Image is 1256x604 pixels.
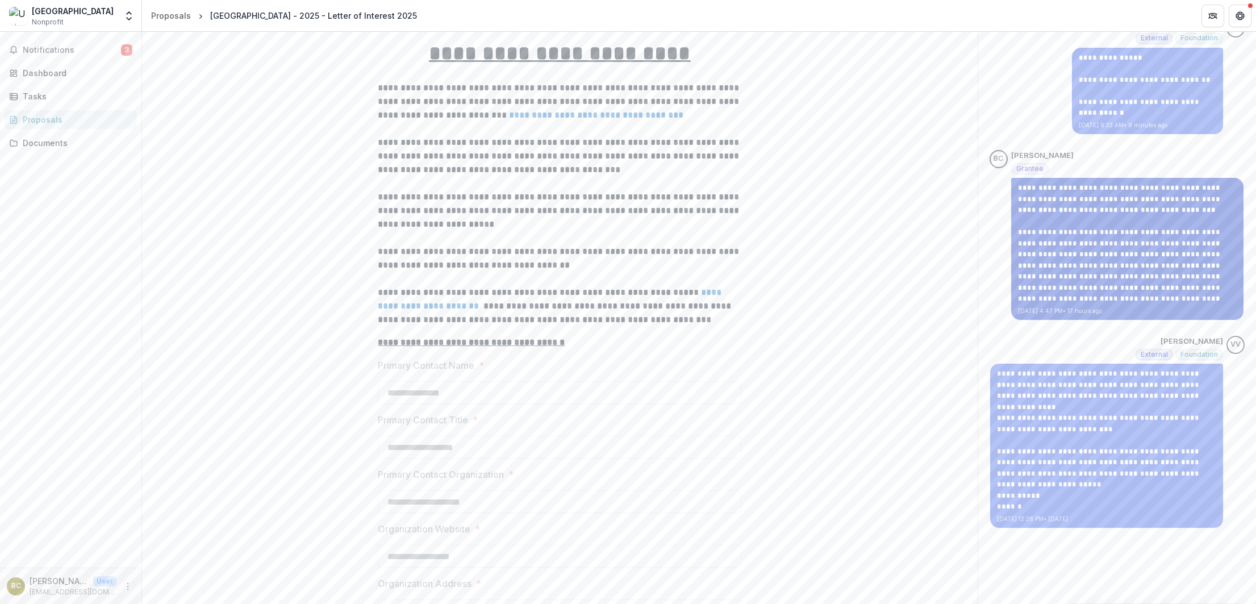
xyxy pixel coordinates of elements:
[23,45,121,55] span: Notifications
[30,575,89,587] p: [PERSON_NAME]
[994,155,1003,163] div: Brandee Carlson
[23,114,128,126] div: Proposals
[5,41,137,59] button: Notifications3
[11,582,21,590] div: Brandee Carlson
[32,5,114,17] div: [GEOGRAPHIC_DATA]
[151,10,191,22] div: Proposals
[121,580,135,593] button: More
[1079,121,1216,130] p: [DATE] 9:33 AM • 9 minutes ago
[5,134,137,152] a: Documents
[1229,5,1251,27] button: Get Help
[121,5,137,27] button: Open entity switcher
[23,137,128,149] div: Documents
[1180,34,1218,42] span: Foundation
[5,110,137,129] a: Proposals
[1016,165,1044,173] span: Grantee
[378,413,468,427] p: Primary Contact Title
[1141,34,1168,42] span: External
[378,359,474,372] p: Primary Contact Name
[1141,351,1168,359] span: External
[210,10,417,22] div: [GEOGRAPHIC_DATA] - 2025 - Letter of Interest 2025
[23,90,128,102] div: Tasks
[32,17,64,27] span: Nonprofit
[1232,25,1240,32] div: Lauren Scott
[5,64,137,82] a: Dashboard
[121,44,132,56] span: 3
[1230,341,1241,348] div: Vivian Victoria
[1161,336,1223,347] p: [PERSON_NAME]
[147,7,422,24] nav: breadcrumb
[93,576,116,586] p: User
[378,577,471,590] p: Organization Address
[1018,307,1237,315] p: [DATE] 4:47 PM • 17 hours ago
[1011,150,1074,161] p: [PERSON_NAME]
[30,587,116,597] p: [EMAIL_ADDRESS][DOMAIN_NAME]
[997,515,1216,523] p: [DATE] 12:28 PM • [DATE]
[147,7,195,24] a: Proposals
[1201,5,1224,27] button: Partners
[378,522,470,536] p: Organization Website
[5,87,137,106] a: Tasks
[1180,351,1218,359] span: Foundation
[9,7,27,25] img: University of Houston
[378,468,504,481] p: Primary Contact Organization
[23,67,128,79] div: Dashboard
